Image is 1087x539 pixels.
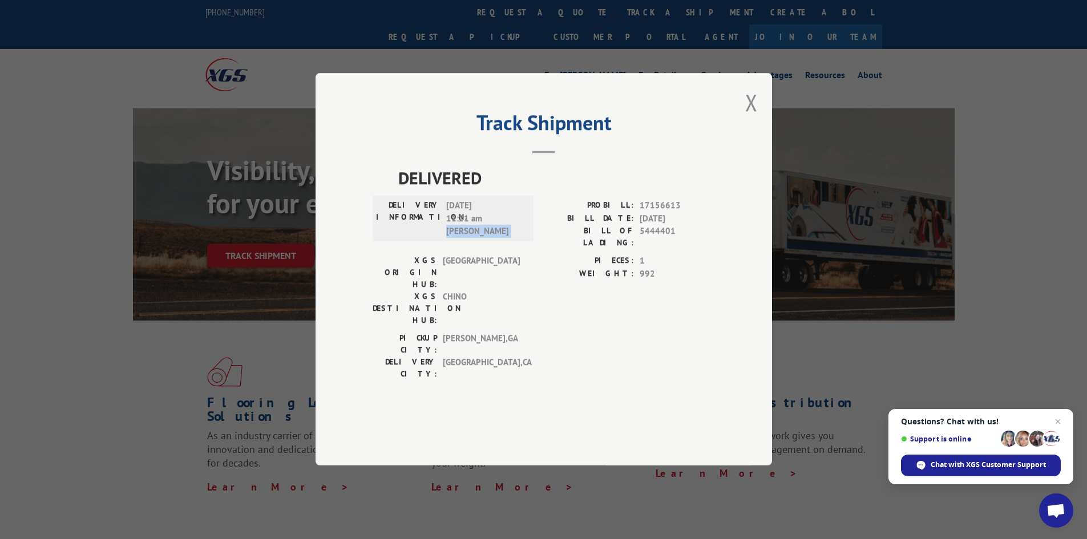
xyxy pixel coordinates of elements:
[745,87,758,117] button: Close modal
[544,200,634,213] label: PROBILL:
[446,200,523,238] span: [DATE] 11:21 am [PERSON_NAME]
[373,255,437,291] label: XGS ORIGIN HUB:
[544,255,634,268] label: PIECES:
[443,356,520,380] span: [GEOGRAPHIC_DATA] , CA
[443,333,520,356] span: [PERSON_NAME] , GA
[901,435,997,443] span: Support is online
[443,255,520,291] span: [GEOGRAPHIC_DATA]
[373,333,437,356] label: PICKUP CITY:
[640,225,715,249] span: 5444401
[1039,493,1073,528] div: Open chat
[544,212,634,225] label: BILL DATE:
[640,212,715,225] span: [DATE]
[931,460,1046,470] span: Chat with XGS Customer Support
[901,417,1061,426] span: Questions? Chat with us!
[640,255,715,268] span: 1
[373,356,437,380] label: DELIVERY CITY:
[640,268,715,281] span: 992
[544,268,634,281] label: WEIGHT:
[373,115,715,136] h2: Track Shipment
[1051,415,1065,428] span: Close chat
[443,291,520,327] span: CHINO
[544,225,634,249] label: BILL OF LADING:
[373,291,437,327] label: XGS DESTINATION HUB:
[640,200,715,213] span: 17156613
[376,200,441,238] label: DELIVERY INFORMATION:
[901,455,1061,476] div: Chat with XGS Customer Support
[398,165,715,191] span: DELIVERED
